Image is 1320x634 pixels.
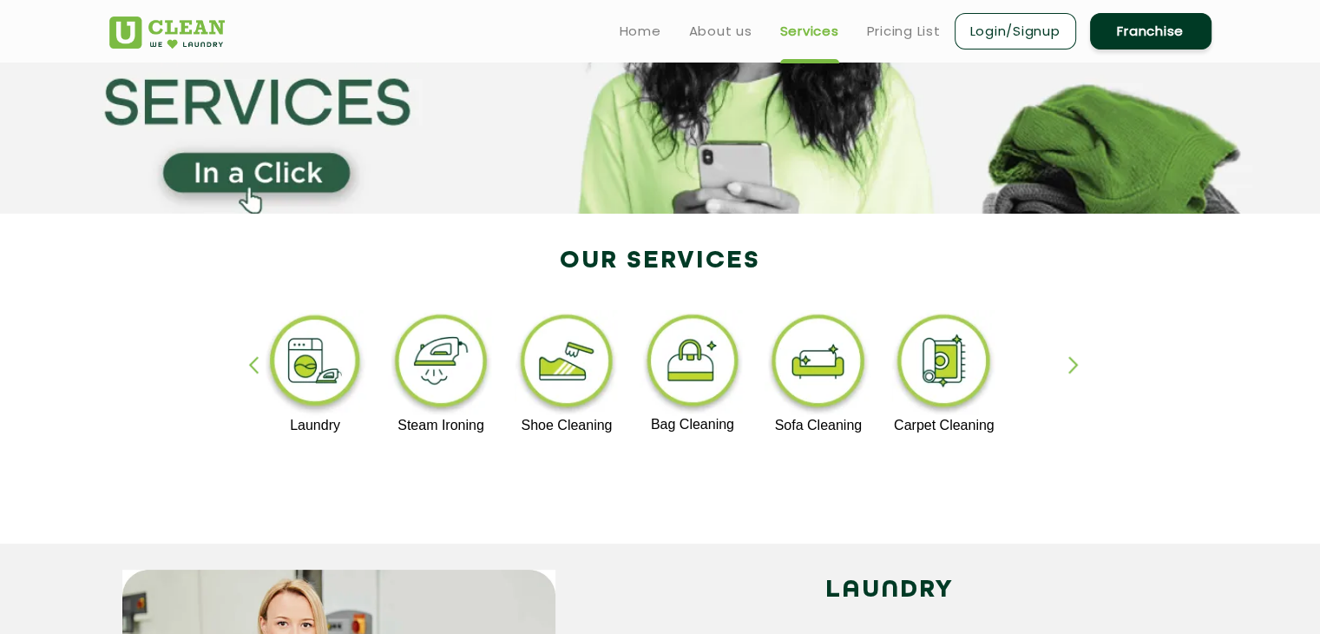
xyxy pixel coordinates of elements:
[581,570,1199,611] h2: LAUNDRY
[780,21,839,42] a: Services
[262,418,369,433] p: Laundry
[388,418,495,433] p: Steam Ironing
[514,310,621,418] img: shoe_cleaning_11zon.webp
[262,310,369,418] img: laundry_cleaning_11zon.webp
[890,418,997,433] p: Carpet Cleaning
[955,13,1076,50] a: Login/Signup
[640,417,746,433] p: Bag Cleaning
[689,21,752,42] a: About us
[640,310,746,417] img: bag_cleaning_11zon.webp
[890,310,997,418] img: carpet_cleaning_11zon.webp
[514,418,621,433] p: Shoe Cleaning
[1090,13,1212,50] a: Franchise
[620,21,661,42] a: Home
[765,310,871,418] img: sofa_cleaning_11zon.webp
[867,21,941,42] a: Pricing List
[765,418,871,433] p: Sofa Cleaning
[109,17,225,49] img: UClean Laundry and Dry Cleaning
[388,310,495,418] img: steam_ironing_11zon.webp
